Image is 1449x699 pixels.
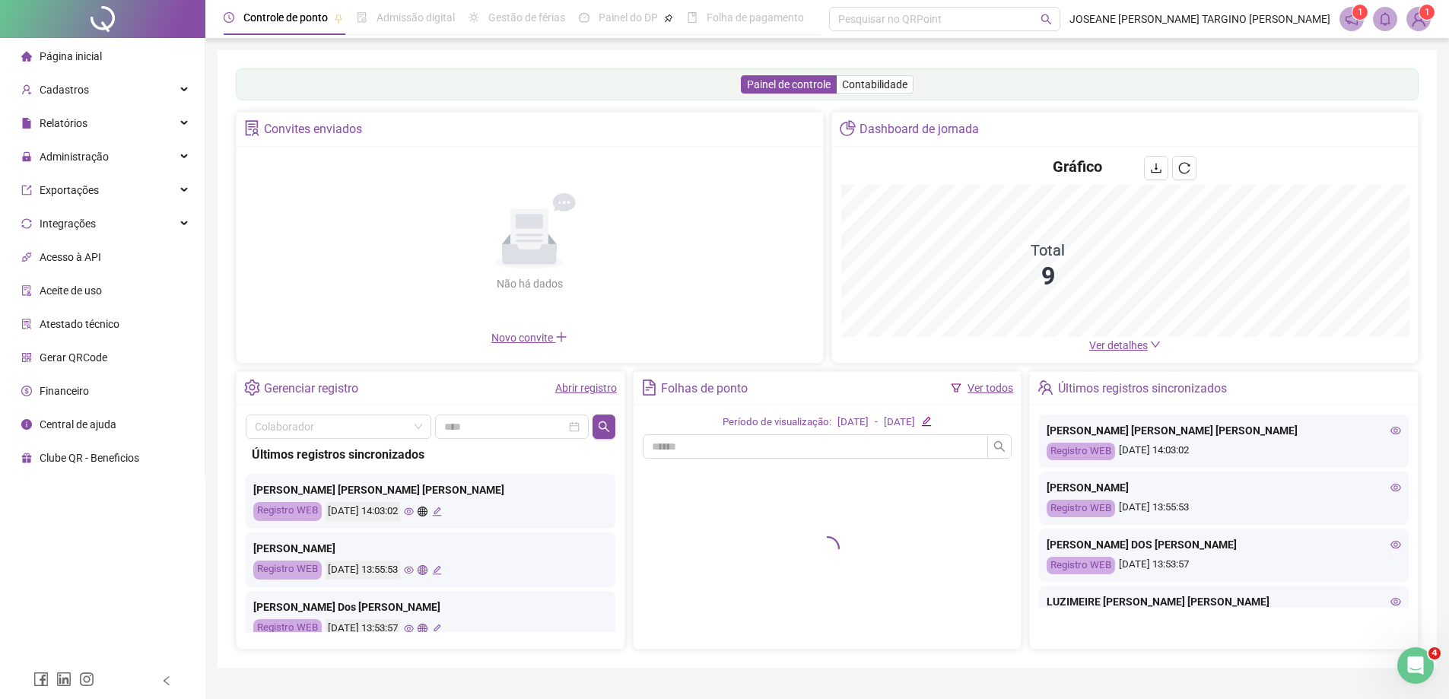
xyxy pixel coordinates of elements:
[253,561,322,580] div: Registro WEB
[40,84,89,96] span: Cadastros
[1150,162,1162,174] span: download
[404,624,414,634] span: eye
[21,453,32,463] span: gift
[21,151,32,162] span: lock
[488,11,565,24] span: Gestão de férias
[224,12,234,23] span: clock-circle
[1058,376,1227,402] div: Últimos registros sincronizados
[40,418,116,431] span: Central de ajuda
[264,116,362,142] div: Convites enviados
[555,331,567,343] span: plus
[21,252,32,262] span: api
[1047,443,1401,460] div: [DATE] 14:03:02
[1397,647,1434,684] iframe: Intercom live chat
[921,416,931,426] span: edit
[1358,7,1363,17] span: 1
[491,332,567,344] span: Novo convite
[1047,422,1401,439] div: [PERSON_NAME] [PERSON_NAME] [PERSON_NAME]
[161,675,172,686] span: left
[253,599,608,615] div: [PERSON_NAME] Dos [PERSON_NAME]
[40,351,107,364] span: Gerar QRCode
[21,84,32,95] span: user-add
[357,12,367,23] span: file-done
[56,672,71,687] span: linkedin
[815,536,840,561] span: loading
[253,540,608,557] div: [PERSON_NAME]
[1419,5,1435,20] sup: Atualize o seu contato no menu Meus Dados
[21,352,32,363] span: qrcode
[723,415,831,431] div: Período de visualização:
[40,50,102,62] span: Página inicial
[1047,500,1115,517] div: Registro WEB
[1047,500,1401,517] div: [DATE] 13:55:53
[418,624,427,634] span: global
[326,502,400,521] div: [DATE] 14:03:02
[326,619,400,638] div: [DATE] 13:53:57
[1390,596,1401,607] span: eye
[1089,339,1161,351] a: Ver detalhes down
[1037,380,1053,396] span: team
[79,672,94,687] span: instagram
[244,380,260,396] span: setting
[993,440,1006,453] span: search
[664,14,673,23] span: pushpin
[253,481,608,498] div: [PERSON_NAME] [PERSON_NAME] [PERSON_NAME]
[860,116,979,142] div: Dashboard de jornada
[40,117,87,129] span: Relatórios
[842,78,907,91] span: Contabilidade
[21,419,32,430] span: info-circle
[1047,479,1401,496] div: [PERSON_NAME]
[1390,425,1401,436] span: eye
[1053,156,1102,177] h4: Gráfico
[21,285,32,296] span: audit
[1047,536,1401,553] div: [PERSON_NAME] DOS [PERSON_NAME]
[1047,557,1115,574] div: Registro WEB
[661,376,748,402] div: Folhas de ponto
[244,120,260,136] span: solution
[951,383,961,393] span: filter
[1378,12,1392,26] span: bell
[875,415,878,431] div: -
[243,11,328,24] span: Controle de ponto
[21,185,32,195] span: export
[459,275,599,292] div: Não há dados
[21,218,32,229] span: sync
[837,415,869,431] div: [DATE]
[1345,12,1358,26] span: notification
[687,12,697,23] span: book
[599,11,658,24] span: Painel do DP
[40,452,139,464] span: Clube QR - Beneficios
[707,11,804,24] span: Folha de pagamento
[33,672,49,687] span: facebook
[334,14,343,23] span: pushpin
[432,507,442,516] span: edit
[1089,339,1148,351] span: Ver detalhes
[432,624,442,634] span: edit
[1352,5,1368,20] sup: 1
[40,251,101,263] span: Acesso à API
[21,118,32,129] span: file
[1390,539,1401,550] span: eye
[1047,557,1401,574] div: [DATE] 13:53:57
[40,385,89,397] span: Financeiro
[641,380,657,396] span: file-text
[21,319,32,329] span: solution
[968,382,1013,394] a: Ver todos
[21,386,32,396] span: dollar
[40,284,102,297] span: Aceite de uso
[598,421,610,433] span: search
[579,12,589,23] span: dashboard
[1150,339,1161,350] span: down
[432,565,442,575] span: edit
[1428,647,1441,659] span: 4
[1390,482,1401,493] span: eye
[469,12,479,23] span: sun
[377,11,455,24] span: Admissão digital
[404,565,414,575] span: eye
[840,120,856,136] span: pie-chart
[747,78,831,91] span: Painel de controle
[555,382,617,394] a: Abrir registro
[40,318,119,330] span: Atestado técnico
[326,561,400,580] div: [DATE] 13:55:53
[418,507,427,516] span: global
